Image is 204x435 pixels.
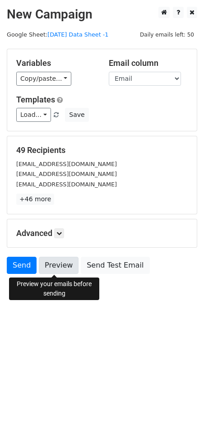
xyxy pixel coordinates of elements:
[7,31,108,38] small: Google Sheet:
[81,257,149,274] a: Send Test Email
[47,31,108,38] a: [DATE] Data Sheet -1
[16,171,117,177] small: [EMAIL_ADDRESS][DOMAIN_NAME]
[16,161,117,167] small: [EMAIL_ADDRESS][DOMAIN_NAME]
[7,257,37,274] a: Send
[137,30,197,40] span: Daily emails left: 50
[16,181,117,188] small: [EMAIL_ADDRESS][DOMAIN_NAME]
[7,7,197,22] h2: New Campaign
[16,194,54,205] a: +46 more
[39,257,79,274] a: Preview
[137,31,197,38] a: Daily emails left: 50
[16,95,55,104] a: Templates
[109,58,188,68] h5: Email column
[9,278,99,300] div: Preview your emails before sending
[16,228,188,238] h5: Advanced
[16,72,71,86] a: Copy/paste...
[16,108,51,122] a: Load...
[159,392,204,435] iframe: Chat Widget
[16,58,95,68] h5: Variables
[16,145,188,155] h5: 49 Recipients
[65,108,88,122] button: Save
